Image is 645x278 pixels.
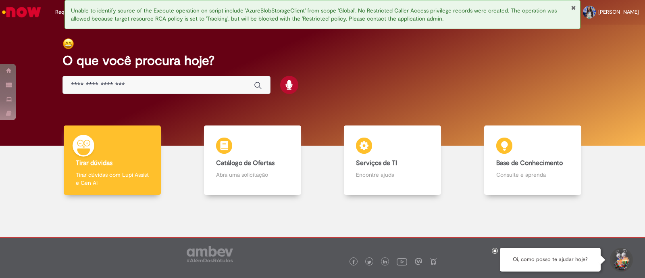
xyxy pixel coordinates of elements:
[322,125,463,195] a: Serviços de TI Encontre ajuda
[500,248,601,272] div: Oi, como posso te ajudar hoje?
[496,159,563,167] b: Base de Conhecimento
[216,159,275,167] b: Catálogo de Ofertas
[76,171,149,187] p: Tirar dúvidas com Lupi Assist e Gen Ai
[356,171,429,179] p: Encontre ajuda
[609,248,633,272] button: Iniciar Conversa de Suporte
[571,4,576,11] button: Fechar Notificação
[415,258,422,265] img: logo_footer_workplace.png
[598,8,639,15] span: [PERSON_NAME]
[367,260,371,264] img: logo_footer_twitter.png
[430,258,437,265] img: logo_footer_naosei.png
[1,4,42,20] img: ServiceNow
[62,38,74,50] img: happy-face.png
[62,54,583,68] h2: O que você procura hoje?
[76,159,112,167] b: Tirar dúvidas
[216,171,289,179] p: Abra uma solicitação
[183,125,323,195] a: Catálogo de Ofertas Abra uma solicitação
[55,8,83,16] span: Requisições
[463,125,603,195] a: Base de Conhecimento Consulte e aprenda
[383,260,387,265] img: logo_footer_linkedin.png
[356,159,397,167] b: Serviços de TI
[397,256,407,267] img: logo_footer_youtube.png
[42,125,183,195] a: Tirar dúvidas Tirar dúvidas com Lupi Assist e Gen Ai
[352,260,356,264] img: logo_footer_facebook.png
[187,246,233,262] img: logo_footer_ambev_rotulo_gray.png
[71,7,557,22] span: Unable to identify source of the Execute operation on script include 'AzureBlobStorageClient' fro...
[496,171,569,179] p: Consulte e aprenda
